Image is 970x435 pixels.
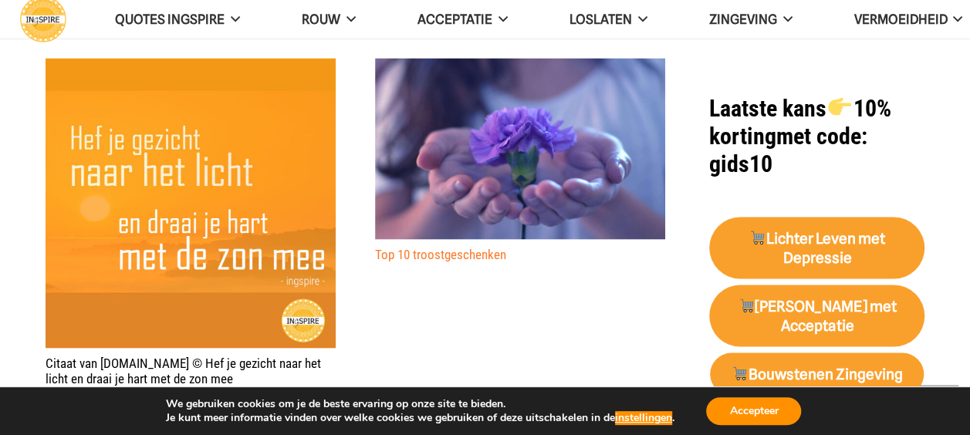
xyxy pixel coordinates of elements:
[166,411,674,425] p: Je kunt meer informatie vinden over welke cookies we gebruiken of deze uitschakelen in de .
[750,230,765,244] img: 🛒
[375,59,665,75] a: Top 10 troostgeschenken
[709,94,924,177] h1: met code: gids10
[569,12,632,27] span: Loslaten
[739,298,754,312] img: 🛒
[920,385,958,423] a: Terug naar top
[46,355,321,386] a: Citaat van [DOMAIN_NAME] © Hef je gezicht naar het licht en draai je hart met de zon mee
[115,12,225,27] span: QUOTES INGSPIRE
[708,12,776,27] span: Zingeving
[749,229,885,266] strong: Lichter Leven met Depressie
[706,397,801,425] button: Accepteer
[302,12,340,27] span: ROUW
[46,58,336,348] img: Mooie Quote: Hef je gezicht naar het licht en draai je hart met de zon mee - copyright citaat ww...
[732,366,747,380] img: 🛒
[732,365,903,383] strong: Bouwstenen Zingeving
[709,217,924,278] a: 🛒Lichter Leven met Depressie
[375,246,506,261] a: Top 10 troostgeschenken
[166,397,674,411] p: We gebruiken cookies om je de beste ervaring op onze site te bieden.
[853,12,947,27] span: VERMOEIDHEID
[710,352,924,395] a: 🛒Bouwstenen Zingeving
[417,12,492,27] span: Acceptatie
[709,94,891,149] strong: Laatste kans 10% korting
[709,285,924,346] a: 🛒[PERSON_NAME] met Acceptatie
[375,58,665,239] img: Troost geschenken & Troost cadeaus | ingspire
[46,59,336,75] a: Citaat van Ingspire.nl © Hef je gezicht naar het licht en draai je hart met de zon mee
[828,95,851,118] img: 👉
[738,297,896,334] strong: [PERSON_NAME] met Acceptatie
[615,411,672,425] button: instellingen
